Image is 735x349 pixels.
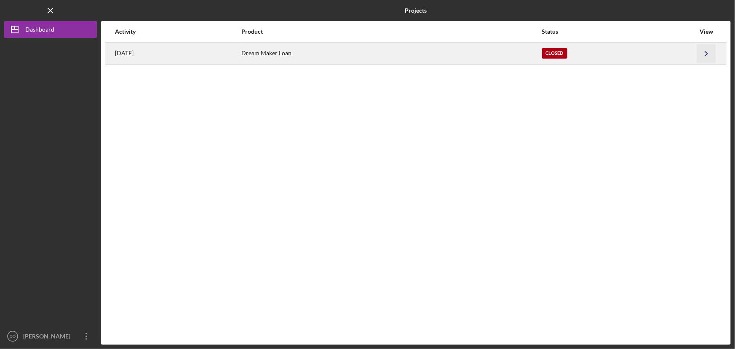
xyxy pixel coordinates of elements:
[25,21,54,40] div: Dashboard
[405,7,427,14] b: Projects
[4,21,97,38] button: Dashboard
[4,328,97,345] button: CO[PERSON_NAME]
[242,28,541,35] div: Product
[21,328,76,347] div: [PERSON_NAME]
[696,28,717,35] div: View
[115,50,134,56] time: 2024-11-07 17:50
[242,43,541,64] div: Dream Maker Loan
[542,48,567,59] div: Closed
[115,28,241,35] div: Activity
[10,334,16,339] text: CO
[542,28,695,35] div: Status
